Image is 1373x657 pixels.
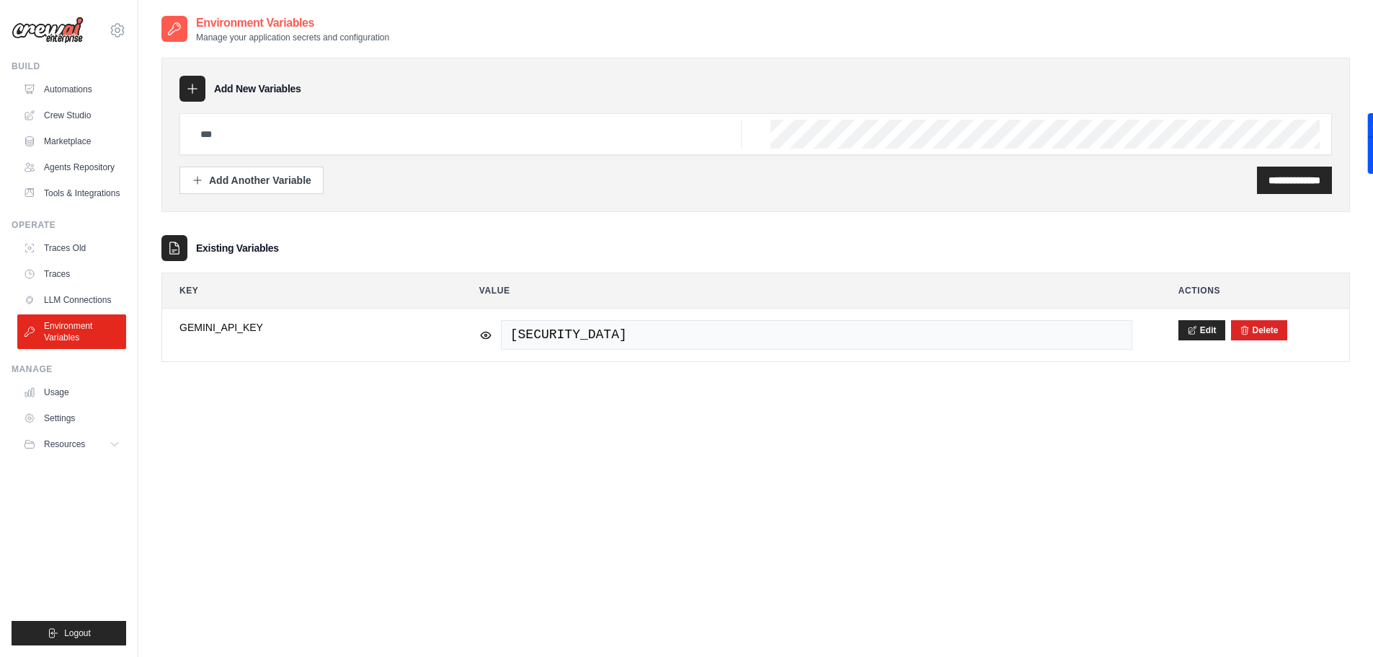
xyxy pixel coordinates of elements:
[12,219,126,231] div: Operate
[162,273,450,308] th: Key
[17,433,126,456] button: Resources
[17,130,126,153] a: Marketplace
[214,81,301,96] h3: Add New Variables
[196,32,389,43] p: Manage your application secrets and configuration
[12,17,84,44] img: Logo
[17,237,126,260] a: Traces Old
[17,182,126,205] a: Tools & Integrations
[179,320,433,335] span: GEMINI_API_KEY
[17,156,126,179] a: Agents Repository
[1240,325,1279,336] button: Delete
[17,78,126,101] a: Automations
[17,407,126,430] a: Settings
[17,263,126,286] a: Traces
[17,288,126,312] a: LLM Connections
[192,173,311,188] div: Add Another Variable
[17,104,126,127] a: Crew Studio
[44,438,85,450] span: Resources
[17,381,126,404] a: Usage
[462,273,1150,308] th: Value
[501,320,1132,350] span: [SECURITY_DATA]
[1178,320,1225,340] button: Edit
[12,621,126,645] button: Logout
[196,14,389,32] h2: Environment Variables
[17,314,126,349] a: Environment Variables
[1161,273,1349,308] th: Actions
[179,167,324,194] button: Add Another Variable
[12,61,126,72] div: Build
[64,627,91,639] span: Logout
[12,363,126,375] div: Manage
[196,241,279,255] h3: Existing Variables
